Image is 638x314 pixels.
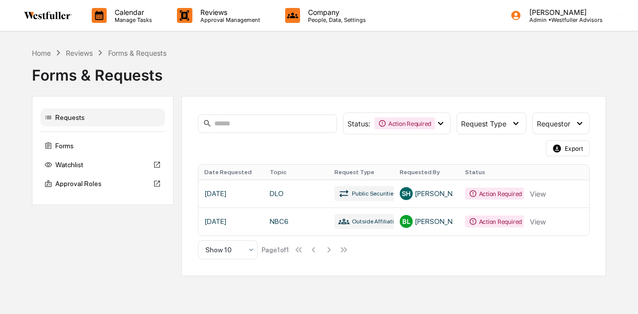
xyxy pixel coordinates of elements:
span: Requestor [537,119,570,128]
span: Status : [347,119,370,128]
p: Reviews [192,8,265,16]
p: [PERSON_NAME] [521,8,603,16]
div: Forms & Requests [32,58,606,84]
img: logo [24,11,72,19]
th: Topic [264,165,329,180]
th: Status [459,165,524,180]
div: Watchlist [40,156,165,174]
p: People, Data, Settings [300,16,371,23]
th: Date Requested [198,165,264,180]
th: Requested By [394,165,459,180]
p: Manage Tasks [107,16,157,23]
iframe: Open customer support [606,281,633,308]
p: Approval Management [192,16,265,23]
div: Page 1 of 1 [262,246,289,254]
p: Admin • Westfuller Advisors [521,16,603,23]
th: Request Type [328,165,394,180]
div: Forms [40,137,165,155]
div: Reviews [66,49,93,57]
button: Export [546,140,590,156]
p: Calendar [107,8,157,16]
div: Requests [40,108,165,126]
div: Approval Roles [40,175,165,193]
span: Request Type [461,119,506,128]
div: Action Required [374,117,435,129]
p: Company [300,8,371,16]
div: Home [32,49,51,57]
div: Forms & Requests [108,49,166,57]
